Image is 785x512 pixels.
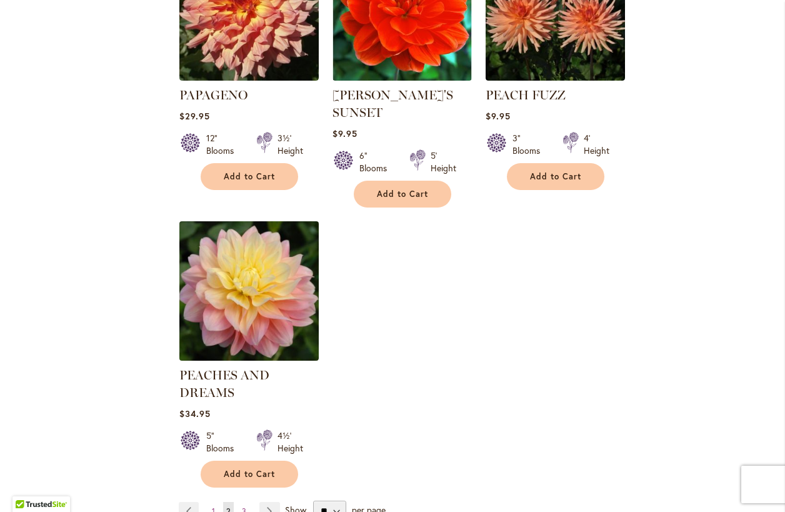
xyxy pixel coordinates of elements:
[179,351,319,363] a: PEACHES AND DREAMS
[377,189,428,199] span: Add to Cart
[201,461,298,488] button: Add to Cart
[584,132,609,157] div: 4' Height
[512,132,547,157] div: 3" Blooms
[201,163,298,190] button: Add to Cart
[179,110,210,122] span: $29.95
[224,171,275,182] span: Add to Cart
[486,88,566,103] a: PEACH FUZZ
[179,368,269,400] a: PEACHES AND DREAMS
[530,171,581,182] span: Add to Cart
[179,88,247,103] a: PAPAGENO
[9,468,44,503] iframe: Launch Accessibility Center
[206,132,241,157] div: 12" Blooms
[332,71,472,83] a: PATRICIA ANN'S SUNSET
[179,408,211,419] span: $34.95
[431,149,456,174] div: 5' Height
[277,132,303,157] div: 3½' Height
[507,163,604,190] button: Add to Cart
[359,149,394,174] div: 6" Blooms
[277,429,303,454] div: 4½' Height
[332,88,453,120] a: [PERSON_NAME]'S SUNSET
[224,469,275,479] span: Add to Cart
[179,71,319,83] a: Papageno
[486,110,511,122] span: $9.95
[206,429,241,454] div: 5" Blooms
[332,128,357,139] span: $9.95
[486,71,625,83] a: PEACH FUZZ
[354,181,451,208] button: Add to Cart
[176,218,322,364] img: PEACHES AND DREAMS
